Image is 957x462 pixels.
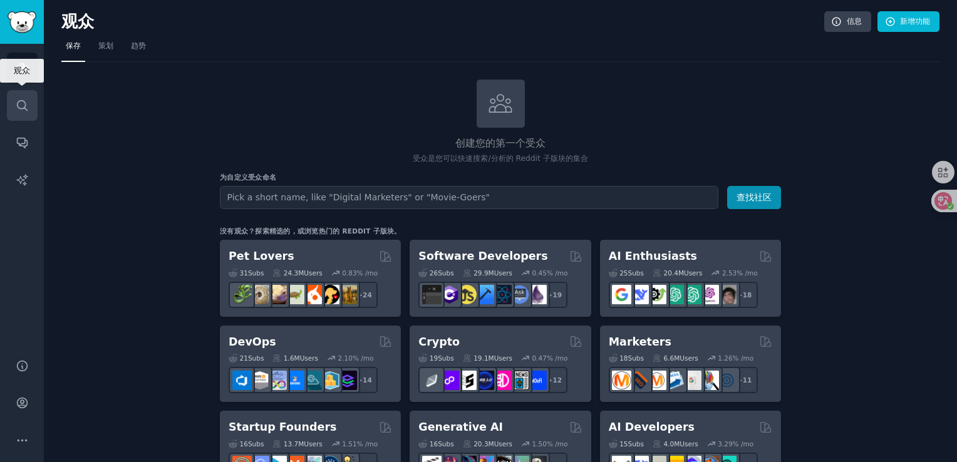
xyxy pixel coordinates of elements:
font: 保存 [66,41,81,50]
img: chatgpt_prompts_ [682,285,701,304]
div: + 18 [732,282,758,308]
div: 1.50 % /mo [532,439,568,448]
img: Docker_DevOps [267,371,287,390]
img: defiblockchain [492,371,512,390]
div: 31 Sub s [229,269,264,277]
img: 0xPolygon [440,371,459,390]
div: + 19 [541,282,567,308]
div: + 14 [351,367,378,393]
img: content_marketing [612,371,631,390]
div: 0.47 % /mo [532,354,568,362]
h2: Pet Lovers [229,249,294,264]
div: 21 Sub s [229,354,264,362]
div: 24.3M Users [272,269,322,277]
font: 观众 [61,12,94,31]
div: + 11 [732,367,758,393]
h2: Startup Founders [229,419,336,435]
img: ballpython [250,285,269,304]
img: ethstaker [457,371,477,390]
div: + 24 [351,282,378,308]
img: ArtificalIntelligence [717,285,737,304]
img: MarketingResearch [700,371,719,390]
font: 新增功能 [900,17,930,26]
h2: AI Developers [609,419,695,435]
div: 1.26 % /mo [718,354,753,362]
font: 受众是您可以快速搜索/分析的 Reddit 子版块的集合 [413,154,587,163]
div: 15 Sub s [609,439,644,448]
img: turtle [285,285,304,304]
input: Pick a short name, like "Digital Marketers" or "Movie-Goers" [220,186,718,209]
img: googleads [682,371,701,390]
img: learnjavascript [457,285,477,304]
font: 策划 [98,41,113,50]
img: AskMarketing [647,371,666,390]
div: 20.4M Users [653,269,702,277]
font: 信息 [847,17,862,26]
a: 策划 [94,36,118,62]
font: 为自定义受众命名 [220,173,276,181]
font: 创建您的第一个受众 [455,137,546,149]
img: azuredevops [232,371,252,390]
img: OpenAIDev [700,285,719,304]
div: 16 Sub s [229,439,264,448]
img: herpetology [232,285,252,304]
font: 没有观众？探索精选的，或浏览热门的 Reddit 子版块。 [220,227,401,235]
img: chatgpt_promptDesign [665,285,684,304]
img: DeepSeek [629,285,649,304]
div: 2.53 % /mo [722,269,758,277]
img: PetAdvice [320,285,339,304]
img: leopardgeckos [267,285,287,304]
button: 查找社区 [727,186,781,209]
div: 1.6M Users [272,354,318,362]
div: 1.51 % /mo [342,439,378,448]
div: 19.1M Users [463,354,512,362]
img: dogbreed [338,285,357,304]
img: software [422,285,442,304]
img: ethfinance [422,371,442,390]
h2: Software Developers [418,249,547,264]
img: elixir [527,285,547,304]
div: 16 Sub s [418,439,453,448]
div: 3.29 % /mo [718,439,753,448]
div: 20.3M Users [463,439,512,448]
div: 6.6M Users [653,354,698,362]
img: platformengineering [303,371,322,390]
h2: Generative AI [418,419,503,435]
a: 信息 [824,11,871,33]
h2: Marketers [609,334,671,350]
img: AWS_Certified_Experts [250,371,269,390]
div: 0.45 % /mo [532,269,568,277]
img: AItoolsCatalog [647,285,666,304]
img: aws_cdk [320,371,339,390]
font: 趋势 [131,41,146,50]
div: 25 Sub s [609,269,644,277]
img: cockatiel [303,285,322,304]
div: 26 Sub s [418,269,453,277]
img: PlatformEngineers [338,371,357,390]
img: bigseo [629,371,649,390]
img: CryptoNews [510,371,529,390]
div: 29.9M Users [463,269,512,277]
div: 4.0M Users [653,439,698,448]
img: csharp [440,285,459,304]
img: iOSProgramming [475,285,494,304]
h2: Crypto [418,334,460,350]
h2: AI Enthusiasts [609,249,697,264]
img: GoogleGeminiAI [612,285,631,304]
img: web3 [475,371,494,390]
a: 趋势 [127,36,150,62]
h2: DevOps [229,334,276,350]
img: AskComputerScience [510,285,529,304]
img: reactnative [492,285,512,304]
img: DevOpsLinks [285,371,304,390]
img: OnlineMarketing [717,371,737,390]
a: 新增功能 [877,11,939,33]
img: GummySearch logo [8,11,36,33]
font: 查找社区 [737,192,772,202]
img: Emailmarketing [665,371,684,390]
div: 19 Sub s [418,354,453,362]
div: 13.7M Users [272,439,322,448]
img: defi_ [527,371,547,390]
div: 0.83 % /mo [342,269,378,277]
a: 保存 [61,36,85,62]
